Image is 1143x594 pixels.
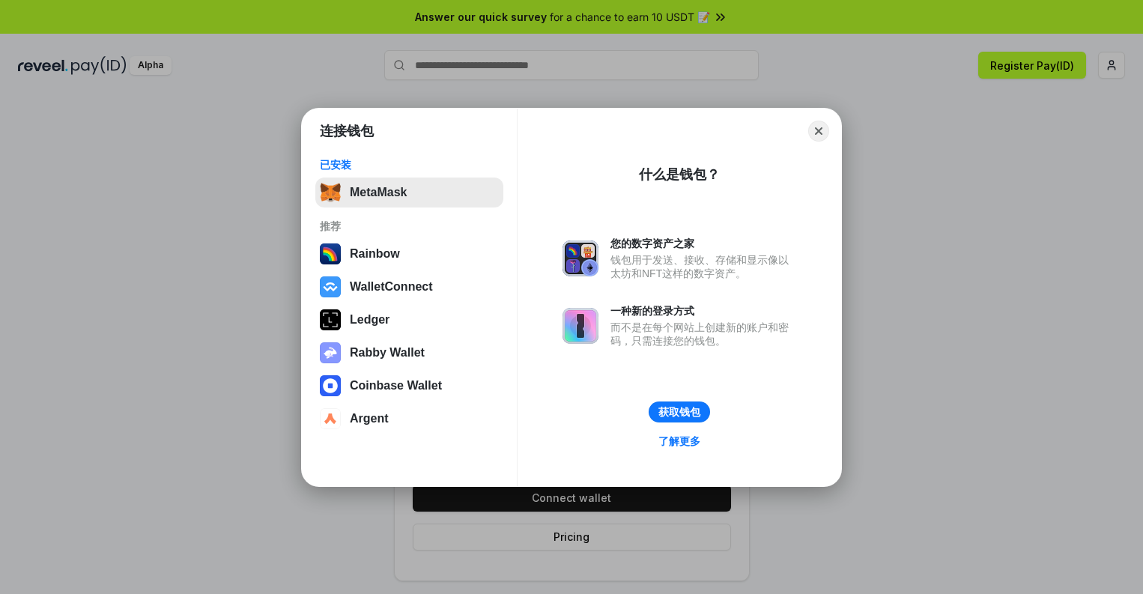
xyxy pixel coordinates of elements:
div: 您的数字资产之家 [610,237,796,250]
div: 获取钱包 [658,405,700,419]
div: Rabby Wallet [350,346,425,360]
div: 而不是在每个网站上创建新的账户和密码，只需连接您的钱包。 [610,321,796,348]
img: svg+xml,%3Csvg%20width%3D%2228%22%20height%3D%2228%22%20viewBox%3D%220%200%2028%2028%22%20fill%3D... [320,276,341,297]
div: 钱包用于发送、接收、存储和显示像以太坊和NFT这样的数字资产。 [610,253,796,280]
img: svg+xml,%3Csvg%20width%3D%2228%22%20height%3D%2228%22%20viewBox%3D%220%200%2028%2028%22%20fill%3D... [320,375,341,396]
div: 什么是钱包？ [639,166,720,184]
button: MetaMask [315,178,503,207]
img: svg+xml,%3Csvg%20width%3D%22120%22%20height%3D%22120%22%20viewBox%3D%220%200%20120%20120%22%20fil... [320,243,341,264]
button: Rainbow [315,239,503,269]
div: Argent [350,412,389,425]
img: svg+xml,%3Csvg%20fill%3D%22none%22%20height%3D%2233%22%20viewBox%3D%220%200%2035%2033%22%20width%... [320,182,341,203]
button: Ledger [315,305,503,335]
button: WalletConnect [315,272,503,302]
button: Argent [315,404,503,434]
div: 了解更多 [658,434,700,448]
div: 推荐 [320,219,499,233]
div: 已安装 [320,158,499,172]
div: 一种新的登录方式 [610,304,796,318]
button: Close [808,121,829,142]
div: Rainbow [350,247,400,261]
div: WalletConnect [350,280,433,294]
img: svg+xml,%3Csvg%20width%3D%2228%22%20height%3D%2228%22%20viewBox%3D%220%200%2028%2028%22%20fill%3D... [320,408,341,429]
img: svg+xml,%3Csvg%20xmlns%3D%22http%3A%2F%2Fwww.w3.org%2F2000%2Fsvg%22%20fill%3D%22none%22%20viewBox... [563,308,598,344]
a: 了解更多 [649,431,709,451]
div: MetaMask [350,186,407,199]
button: Coinbase Wallet [315,371,503,401]
h1: 连接钱包 [320,122,374,140]
div: Ledger [350,313,389,327]
button: Rabby Wallet [315,338,503,368]
img: svg+xml,%3Csvg%20xmlns%3D%22http%3A%2F%2Fwww.w3.org%2F2000%2Fsvg%22%20width%3D%2228%22%20height%3... [320,309,341,330]
button: 获取钱包 [649,401,710,422]
div: Coinbase Wallet [350,379,442,393]
img: svg+xml,%3Csvg%20xmlns%3D%22http%3A%2F%2Fwww.w3.org%2F2000%2Fsvg%22%20fill%3D%22none%22%20viewBox... [320,342,341,363]
img: svg+xml,%3Csvg%20xmlns%3D%22http%3A%2F%2Fwww.w3.org%2F2000%2Fsvg%22%20fill%3D%22none%22%20viewBox... [563,240,598,276]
